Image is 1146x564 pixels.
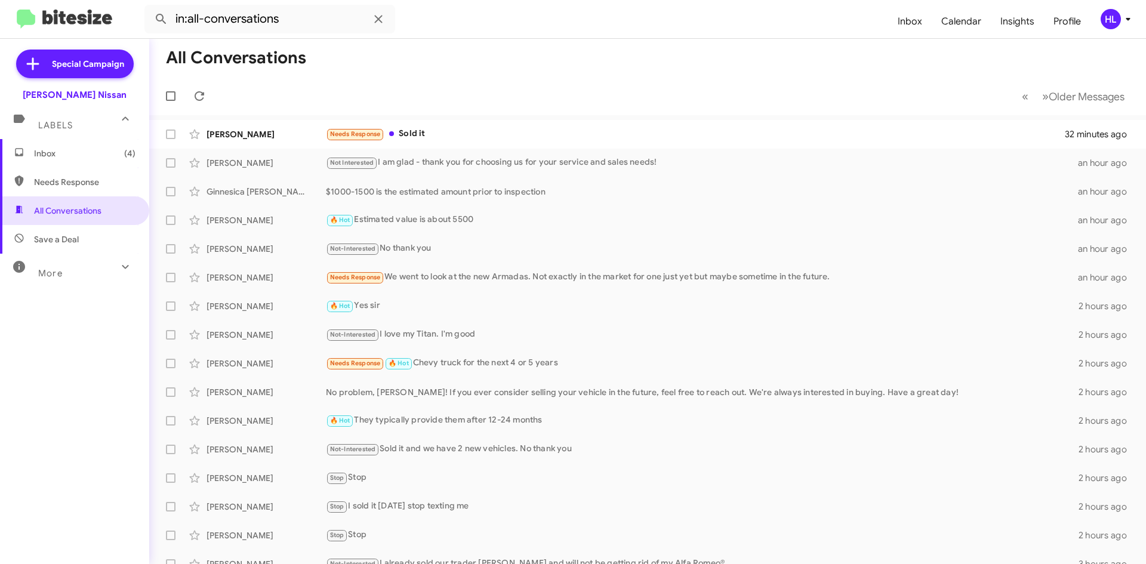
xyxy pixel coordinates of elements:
[1042,89,1049,104] span: »
[1078,186,1136,198] div: an hour ago
[326,442,1079,456] div: Sold it and we have 2 new vehicles. No thank you
[326,186,1078,198] div: $1000-1500 is the estimated amount prior to inspection
[207,214,326,226] div: [PERSON_NAME]
[207,243,326,255] div: [PERSON_NAME]
[888,4,932,39] a: Inbox
[1101,9,1121,29] div: HL
[16,50,134,78] a: Special Campaign
[1079,472,1136,484] div: 2 hours ago
[1079,300,1136,312] div: 2 hours ago
[932,4,991,39] a: Calendar
[330,130,381,138] span: Needs Response
[326,386,1079,398] div: No problem, [PERSON_NAME]! If you ever consider selling your vehicle in the future, feel free to ...
[1078,157,1136,169] div: an hour ago
[326,156,1078,169] div: I am glad - thank you for choosing us for your service and sales needs!
[38,268,63,279] span: More
[1079,415,1136,427] div: 2 hours ago
[23,89,127,101] div: [PERSON_NAME] Nissan
[207,128,326,140] div: [PERSON_NAME]
[326,213,1078,227] div: Estimated value is about 5500
[330,159,374,167] span: Not Interested
[1044,4,1090,39] a: Profile
[207,357,326,369] div: [PERSON_NAME]
[330,503,344,510] span: Stop
[1035,84,1132,109] button: Next
[330,331,376,338] span: Not-Interested
[207,443,326,455] div: [PERSON_NAME]
[207,272,326,283] div: [PERSON_NAME]
[34,176,135,188] span: Needs Response
[124,147,135,159] span: (4)
[1079,529,1136,541] div: 2 hours ago
[326,414,1079,427] div: They typically provide them after 12-24 months
[1049,90,1125,103] span: Older Messages
[330,445,376,453] span: Not-Interested
[1022,89,1028,104] span: «
[207,529,326,541] div: [PERSON_NAME]
[207,300,326,312] div: [PERSON_NAME]
[326,471,1079,485] div: Stop
[38,120,73,131] span: Labels
[1090,9,1133,29] button: HL
[1078,272,1136,283] div: an hour ago
[1079,329,1136,341] div: 2 hours ago
[330,359,381,367] span: Needs Response
[326,356,1079,370] div: Chevy truck for the next 4 or 5 years
[326,242,1078,255] div: No thank you
[326,528,1079,542] div: Stop
[330,273,381,281] span: Needs Response
[330,417,350,424] span: 🔥 Hot
[1079,386,1136,398] div: 2 hours ago
[34,205,101,217] span: All Conversations
[326,270,1078,284] div: We went to look at the new Armadas. Not exactly in the market for one just yet but maybe sometime...
[1065,128,1136,140] div: 32 minutes ago
[207,386,326,398] div: [PERSON_NAME]
[330,216,350,224] span: 🔥 Hot
[991,4,1044,39] a: Insights
[330,531,344,539] span: Stop
[1015,84,1036,109] button: Previous
[330,302,350,310] span: 🔥 Hot
[1079,357,1136,369] div: 2 hours ago
[1015,84,1132,109] nav: Page navigation example
[1079,443,1136,455] div: 2 hours ago
[326,299,1079,313] div: Yes sir
[207,501,326,513] div: [PERSON_NAME]
[1079,501,1136,513] div: 2 hours ago
[207,415,326,427] div: [PERSON_NAME]
[34,233,79,245] span: Save a Deal
[207,157,326,169] div: [PERSON_NAME]
[34,147,135,159] span: Inbox
[1078,243,1136,255] div: an hour ago
[207,472,326,484] div: [PERSON_NAME]
[1078,214,1136,226] div: an hour ago
[330,245,376,252] span: Not-Interested
[326,127,1065,141] div: Sold it
[52,58,124,70] span: Special Campaign
[330,474,344,482] span: Stop
[326,328,1079,341] div: I love my Titan. I'm good
[144,5,395,33] input: Search
[389,359,409,367] span: 🔥 Hot
[207,186,326,198] div: Ginnesica [PERSON_NAME]
[326,500,1079,513] div: I sold it [DATE] stop texting me
[166,48,306,67] h1: All Conversations
[207,329,326,341] div: [PERSON_NAME]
